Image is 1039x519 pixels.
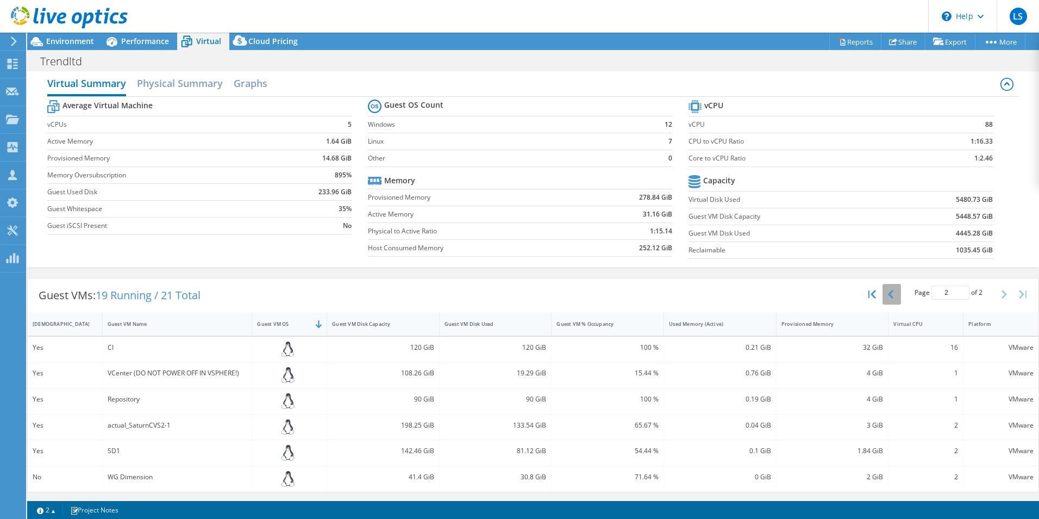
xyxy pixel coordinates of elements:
[137,72,223,94] h2: Physical Summary
[332,419,434,431] div: 198.25 GiB
[689,228,894,239] label: Guest VM Disk Used
[639,243,672,254] b: 252.12 GiB
[33,320,84,328] div: [DEMOGRAPHIC_DATA]
[47,119,279,130] label: vCPUs
[968,419,1034,431] div: VMware
[47,136,279,147] label: Active Memory
[445,393,547,405] div: 90 GiB
[108,320,234,328] div: Guest VM Name
[445,367,547,379] div: 19.29 GiB
[368,209,584,220] label: Active Memory
[348,119,352,130] b: 5
[669,367,771,379] div: 0.76 GiB
[33,419,97,431] div: Yes
[556,445,659,457] div: 54.44 %
[33,471,97,483] div: No
[669,445,771,457] div: 0.1 GiB
[925,33,975,50] a: Export
[108,471,247,483] div: WG Dimension
[689,119,913,130] label: vCPU
[669,320,758,328] div: Used Memory (Active)
[384,175,415,186] b: Memory
[689,211,894,222] label: Guest VM Disk Capacity
[445,419,547,431] div: 133.54 GiB
[556,471,659,483] div: 71.64 %
[368,153,644,164] label: Other
[689,136,913,147] label: CPU to vCPU Ratio
[368,119,644,130] label: Windows
[669,471,771,483] div: 0 GiB
[445,320,534,328] div: Guest VM Disk Used
[669,419,771,431] div: 0.04 GiB
[956,194,993,205] b: 5480.73 GiB
[248,36,298,46] span: Cloud Pricing
[335,170,352,181] b: 895%
[956,211,993,222] b: 5448.57 GiB
[368,226,584,237] label: Physical to Active Ratio
[556,367,659,379] div: 15.44 %
[704,100,723,111] b: vCPU
[942,11,952,21] svg: \n
[33,342,97,354] div: Yes
[703,175,735,186] b: Capacity
[121,36,169,46] span: Performance
[781,471,884,483] div: 2 GiB
[28,279,211,312] div: Guest VMs:
[445,445,547,457] div: 81.12 GiB
[108,419,247,431] div: actual_SaturnCVS2-1
[689,153,913,164] label: Core to vCPU Ratio
[332,445,434,457] div: 142.46 GiB
[968,367,1034,379] div: VMware
[893,342,958,354] div: 16
[47,72,126,96] h2: Virtual Summary
[62,100,153,111] b: Average Virtual Machine
[968,393,1034,405] div: VMware
[668,153,672,164] b: 0
[893,393,958,405] div: 1
[384,100,443,110] b: Guest OS Count
[47,153,279,164] label: Provisioned Memory
[108,393,247,405] div: Repository
[47,170,279,181] label: Memory Oversubscription
[368,243,584,254] label: Host Consumed Memory
[35,55,99,67] h1: Trendltd
[108,367,247,379] div: VCenter (DO NOT POWER OFF IN VSPHERE!)
[47,187,279,197] label: Guest Used Disk
[47,203,279,214] label: Guest Whitespace
[332,320,421,328] div: Guest VM Disk Capacity
[781,419,884,431] div: 3 GiB
[332,471,434,483] div: 41.4 GiB
[668,136,672,147] b: 7
[781,445,884,457] div: 1.84 GiB
[781,367,884,379] div: 4 GiB
[556,419,659,431] div: 65.67 %
[196,36,221,46] span: Virtual
[650,226,672,237] b: 1:15.14
[974,153,993,164] b: 1:2.46
[893,367,958,379] div: 1
[985,119,993,130] b: 88
[326,136,352,147] b: 1.64 GiB
[1010,8,1027,25] span: LS
[33,393,97,405] div: Yes
[339,203,352,214] b: 35%
[689,245,894,256] label: Reclaimable
[781,342,884,354] div: 32 GiB
[669,342,771,354] div: 0.21 GiB
[931,286,969,300] input: jump to page
[556,393,659,405] div: 100 %
[368,192,584,203] label: Provisioned Memory
[332,367,434,379] div: 108.26 GiB
[556,320,646,328] div: Guest VM % Occupancy
[556,342,659,354] div: 100 %
[665,119,672,130] b: 12
[829,33,881,50] a: Reports
[968,445,1034,457] div: VMware
[234,72,267,94] h2: Graphs
[343,220,352,231] b: No
[956,228,993,239] b: 4445.28 GiB
[781,320,871,328] div: Provisioned Memory
[33,445,97,457] div: Yes
[893,471,958,483] div: 2
[96,288,201,302] span: 19 Running / 21 Total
